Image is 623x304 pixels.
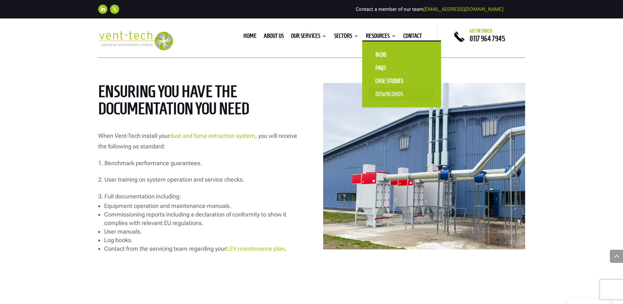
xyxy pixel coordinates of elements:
[334,34,359,41] a: Sectors
[423,6,503,12] a: [EMAIL_ADDRESS][DOMAIN_NAME]
[98,5,107,14] a: Follow on LinkedIn
[470,35,505,42] a: 0117 964 7945
[369,74,434,88] a: Case Studies
[98,174,300,191] p: 2. User training on system operation and service checks.
[369,61,434,74] a: FAQS
[110,5,119,14] a: Follow on X
[264,34,284,41] a: About us
[98,158,300,174] p: 1. Benchmark performance guarantees.
[291,34,327,41] a: Our Services
[98,31,173,50] img: 2023-09-27T08_35_16.549ZVENT-TECH---Clear-background
[243,34,256,41] a: Home
[104,210,300,227] li: Commissioning reports including a declaration of conformity to show it complies with relevant EU ...
[356,6,503,12] span: Contact a member of our team
[104,227,300,236] li: User manuals.
[98,191,300,202] p: 3. Full documentation including:
[369,48,434,61] a: Blog
[226,245,285,252] a: LEV maintenance plan
[170,132,255,139] a: dust and fume extraction system
[98,83,300,121] h2: Ensuring you have the documentation you need
[104,236,300,244] li: Log books.
[470,28,492,34] span: Get in touch
[104,202,300,210] li: Equipment operation and maintenance manuals.
[403,34,422,41] a: Contact
[98,131,300,158] p: When Vent-Tech install your , you will receive the following as standard:
[369,88,434,101] a: Downloads
[366,34,396,41] a: Resources
[104,244,300,253] li: Contact from the servicing team regarding your .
